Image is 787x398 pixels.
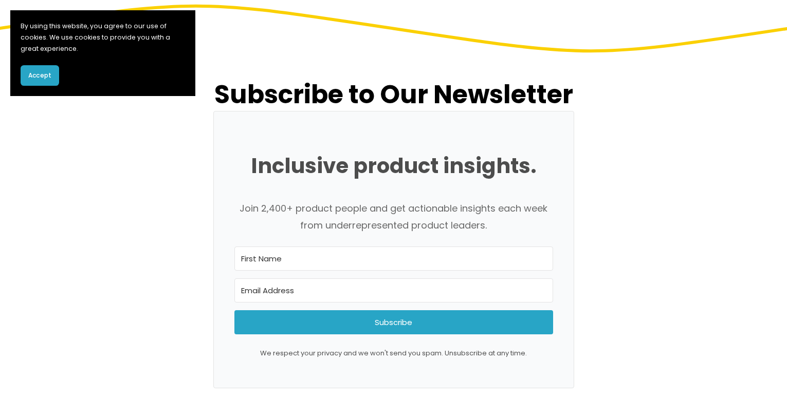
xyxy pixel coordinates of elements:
[234,310,553,334] button: Subscribe
[214,77,573,112] strong: Subscribe to Our Newsletter
[234,347,553,359] p: We respect your privacy and we won't send you spam. Unsubscribe at any time.
[234,247,553,271] input: First Name
[10,10,195,96] section: Cookie banner
[234,153,553,180] h2: Inclusive product insights.
[234,278,553,302] input: Email Address
[21,65,59,86] button: Accept
[21,21,185,55] p: By using this website, you agree to our use of cookies. We use cookies to provide you with a grea...
[28,71,51,80] span: Accept
[234,200,553,234] p: Join 2,400+ product people and get actionable insights each week from underrepresented product le...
